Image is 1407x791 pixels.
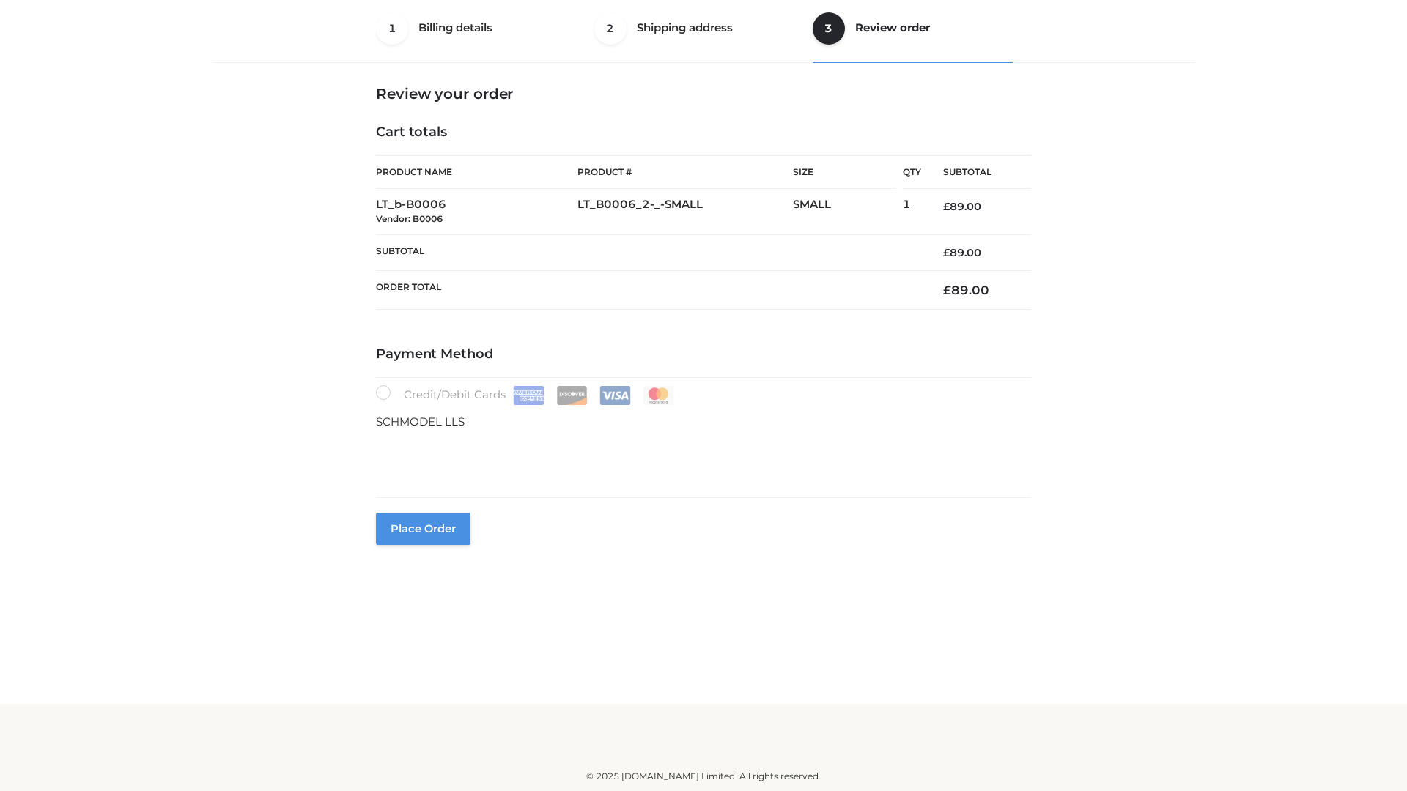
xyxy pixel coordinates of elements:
[376,213,443,224] small: Vendor: B0006
[793,189,903,235] td: SMALL
[373,428,1028,481] iframe: Secure payment input frame
[376,513,470,545] button: Place order
[376,385,676,405] label: Credit/Debit Cards
[943,200,950,213] span: £
[376,155,577,189] th: Product Name
[218,769,1189,784] div: © 2025 [DOMAIN_NAME] Limited. All rights reserved.
[793,156,895,189] th: Size
[921,156,1031,189] th: Subtotal
[943,246,981,259] bdi: 89.00
[376,125,1031,141] h4: Cart totals
[577,189,793,235] td: LT_B0006_2-_-SMALL
[376,85,1031,103] h3: Review your order
[903,189,921,235] td: 1
[376,346,1031,363] h4: Payment Method
[943,283,951,297] span: £
[943,200,981,213] bdi: 89.00
[577,155,793,189] th: Product #
[376,234,921,270] th: Subtotal
[599,386,631,405] img: Visa
[903,155,921,189] th: Qty
[376,189,577,235] td: LT_b-B0006
[513,386,544,405] img: Amex
[556,386,588,405] img: Discover
[943,283,989,297] bdi: 89.00
[376,271,921,310] th: Order Total
[943,246,950,259] span: £
[376,412,1031,431] p: SCHMODEL LLS
[643,386,674,405] img: Mastercard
